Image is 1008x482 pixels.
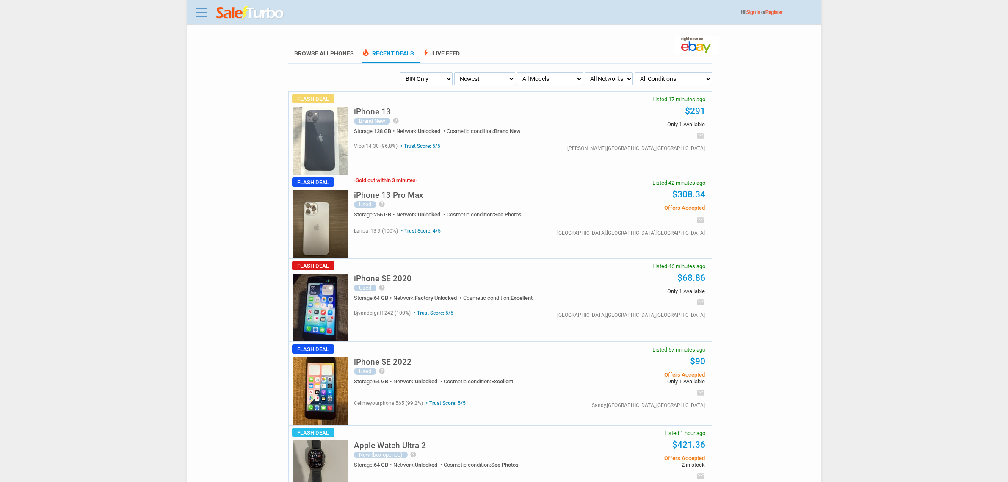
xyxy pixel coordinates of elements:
span: 64 GB [374,462,388,468]
span: Flash Deal [292,428,334,437]
img: s-l225.jpg [293,357,348,425]
span: Offers Accepted [577,205,704,211]
a: Browse AllPhones [294,50,354,57]
span: - [416,177,417,183]
span: Unlocked [418,128,440,134]
div: Network: [393,295,463,301]
a: $68.86 [677,273,705,283]
span: Hi! [741,9,746,15]
div: Cosmetic condition: [444,379,513,384]
div: Cosmetic condition: [444,462,519,468]
a: $90 [690,356,705,366]
span: 2 in stock [577,462,704,468]
a: Sign In [746,9,760,15]
a: boltLive Feed [422,50,460,63]
div: Network: [393,379,444,384]
span: Listed 46 minutes ago [652,263,705,269]
div: Used [354,368,376,375]
span: Trust Score: 5/5 [412,310,453,316]
div: Storage: [354,212,396,217]
div: Cosmetic condition: [463,295,533,301]
span: local_fire_department [362,48,370,57]
div: Cosmetic condition: [447,212,522,217]
span: Flash Deal [292,177,334,187]
i: help [378,201,385,208]
span: Brand New [494,128,521,134]
span: 128 GB [374,128,391,134]
div: Storage: [354,295,393,301]
h5: Apple Watch Ultra 2 [354,441,426,449]
a: $291 [685,106,705,116]
span: Only 1 Available [577,379,704,384]
div: New (box opened) [354,452,408,458]
span: See Photos [494,211,522,218]
span: Trust Score: 4/5 [399,228,441,234]
span: Only 1 Available [577,122,704,127]
a: Register [765,9,782,15]
div: Used [354,201,376,208]
a: iPhone 13 [354,109,391,116]
div: Network: [396,128,447,134]
span: Unlocked [415,378,437,385]
span: Excellent [511,295,533,301]
span: Phones [330,50,354,57]
span: bjvandergriff 242 (100%) [354,310,411,316]
i: email [696,216,705,224]
img: s-l225.jpg [293,274,348,341]
span: Unlocked [418,211,440,218]
div: Storage: [354,462,393,468]
div: Sandy,[GEOGRAPHIC_DATA],[GEOGRAPHIC_DATA] [592,403,705,408]
i: help [378,284,385,291]
i: email [696,131,705,140]
a: $421.36 [672,440,705,450]
span: cellmeyourphone 565 (99.2%) [354,400,423,406]
span: Listed 1 hour ago [664,430,705,436]
span: Flash Deal [292,344,334,354]
span: See Photos [491,462,519,468]
span: Trust Score: 5/5 [424,400,466,406]
h5: iPhone SE 2020 [354,274,411,283]
div: Network: [393,462,444,468]
a: local_fire_departmentRecent Deals [362,50,414,63]
span: Trust Score: 5/5 [399,143,440,149]
span: Excellent [491,378,513,385]
span: Listed 42 minutes ago [652,180,705,186]
i: help [392,117,399,124]
span: Flash Deal [292,94,334,103]
div: Used [354,285,376,291]
img: s-l225.jpg [293,190,348,258]
span: Listed 17 minutes ago [652,97,705,102]
div: [PERSON_NAME],[GEOGRAPHIC_DATA],[GEOGRAPHIC_DATA] [567,146,705,151]
div: Cosmetic condition: [447,128,521,134]
span: Offers Accepted [577,455,704,461]
span: Flash Deal [292,261,334,270]
i: email [696,472,705,480]
a: iPhone 13 Pro Max [354,193,423,199]
h5: iPhone 13 Pro Max [354,191,423,199]
span: Unlocked [415,462,437,468]
img: s-l225.jpg [293,107,348,175]
span: - [354,177,356,183]
span: 64 GB [374,295,388,301]
a: iPhone SE 2022 [354,360,411,366]
i: email [696,298,705,307]
h3: Sold out within 3 minutes [354,177,417,183]
span: Listed 57 minutes ago [652,347,705,352]
div: [GEOGRAPHIC_DATA],[GEOGRAPHIC_DATA],[GEOGRAPHIC_DATA] [557,230,705,235]
span: 256 GB [374,211,391,218]
a: $308.34 [672,189,705,199]
span: lanpa_13 9 (100%) [354,228,398,234]
img: saleturbo.com - Online Deals and Discount Coupons [216,6,284,21]
i: email [696,388,705,397]
i: help [410,451,417,458]
span: or [761,9,782,15]
i: help [378,368,385,374]
span: bolt [422,48,430,57]
span: vicor14 30 (96.8%) [354,143,398,149]
div: Brand New [354,118,390,125]
span: Factory Unlocked [415,295,457,301]
div: Storage: [354,379,393,384]
a: iPhone SE 2020 [354,276,411,283]
div: Storage: [354,128,396,134]
span: 64 GB [374,378,388,385]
